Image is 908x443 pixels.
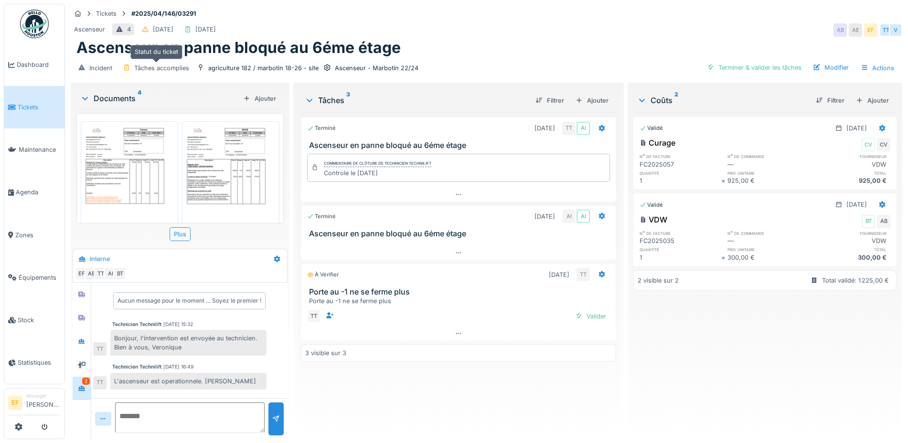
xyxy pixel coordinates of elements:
[534,212,555,221] div: [DATE]
[138,93,141,104] sup: 4
[640,230,721,236] h6: n° de facture
[4,214,64,256] a: Zones
[721,176,727,185] div: ×
[846,200,867,209] div: [DATE]
[112,397,161,404] div: Technicien Technilift
[74,25,105,34] div: Ascenseur
[130,45,182,59] div: Statut du ticket
[809,160,890,169] div: VDW
[83,124,176,244] img: hkccv3nfgiek3twb8qtyej3m1ucg
[324,169,431,178] div: Controle le [DATE]
[727,236,809,245] div: —
[638,276,679,285] div: 2 visible sur 2
[18,316,61,325] span: Stock
[163,397,191,404] div: [DATE] 11:17
[727,246,809,253] h6: prix unitaire
[727,230,809,236] h6: n° de commande
[4,43,64,86] a: Dashboard
[4,299,64,341] a: Stock
[307,212,336,221] div: Terminé
[305,95,528,106] div: Tâches
[76,39,401,57] h1: Ascenseur en panne bloqué au 6éme étage
[89,63,112,73] div: Incident
[309,141,612,150] h3: Ascenseur en panne bloqué au 6éme étage
[640,170,721,176] h6: quantité
[335,63,418,73] div: Ascenseur - Marbotin 22/24
[170,227,191,241] div: Plus
[118,296,261,305] div: Aucun message pour le moment … Soyez le premier !
[809,230,890,236] h6: fournisseur
[20,10,49,38] img: Badge_color-CXgf-gQk.svg
[640,153,721,159] h6: n° de facture
[4,128,64,171] a: Maintenance
[208,63,319,73] div: agriculture 182 / marbotin 18-26 - site
[862,215,875,228] div: BT
[833,23,847,37] div: AB
[4,341,64,384] a: Statistiques
[674,95,678,106] sup: 2
[549,270,569,279] div: [DATE]
[852,94,893,107] div: Ajouter
[846,124,867,133] div: [DATE]
[307,124,336,132] div: Terminé
[640,137,675,148] div: Curage
[93,342,107,356] div: TT
[809,236,890,245] div: VDW
[727,253,809,262] div: 300,00 €
[153,25,173,34] div: [DATE]
[721,253,727,262] div: ×
[862,138,875,151] div: CV
[637,95,808,106] div: Coûts
[822,276,889,285] div: Total validé: 1 225,00 €
[82,378,90,385] div: 2
[809,176,890,185] div: 925,00 €
[877,138,890,151] div: CV
[809,61,853,74] div: Modifier
[809,153,890,159] h6: fournisseur
[856,61,898,75] div: Actions
[4,171,64,213] a: Agenda
[112,363,161,370] div: Technicien Technilift
[640,253,721,262] div: 1
[562,122,576,135] div: TT
[104,267,117,280] div: AI
[75,267,88,280] div: EF
[571,310,610,323] div: Valider
[640,176,721,185] div: 1
[309,287,612,296] h3: Porte au -1 ne se ferme plus
[112,321,161,328] div: Technicien Technilift
[128,9,200,18] strong: #2025/04/146/03291
[577,268,590,281] div: TT
[809,253,890,262] div: 300,00 €
[18,358,61,367] span: Statistiques
[134,63,189,73] div: Tâches accomplies
[19,145,61,154] span: Maintenance
[4,86,64,128] a: Tickets
[809,170,890,176] h6: total
[812,94,848,107] div: Filtrer
[324,160,431,167] div: Commentaire de clôture de Technicien Technilift
[309,296,612,306] div: Porte au -1 ne se ferme plus
[889,23,902,37] div: V
[809,246,890,253] h6: total
[640,201,663,209] div: Validé
[640,124,663,132] div: Validé
[346,95,350,106] sup: 3
[532,94,568,107] div: Filtrer
[577,122,590,135] div: AI
[113,267,127,280] div: BT
[8,392,61,415] a: EF Manager[PERSON_NAME]
[18,103,61,112] span: Tickets
[90,254,110,264] div: Interne
[534,124,555,133] div: [DATE]
[307,309,320,323] div: TT
[184,124,277,244] img: lpwqwdq9n6fmzgqgacao4u59hj2t
[16,188,61,197] span: Agenda
[727,170,809,176] h6: prix unitaire
[96,9,117,18] div: Tickets
[4,256,64,299] a: Équipements
[640,246,721,253] h6: quantité
[26,392,61,413] li: [PERSON_NAME]
[110,330,267,356] div: Bonjour, l'intervention est envoyée au technicien. Bien à vous, Veronique
[195,25,216,34] div: [DATE]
